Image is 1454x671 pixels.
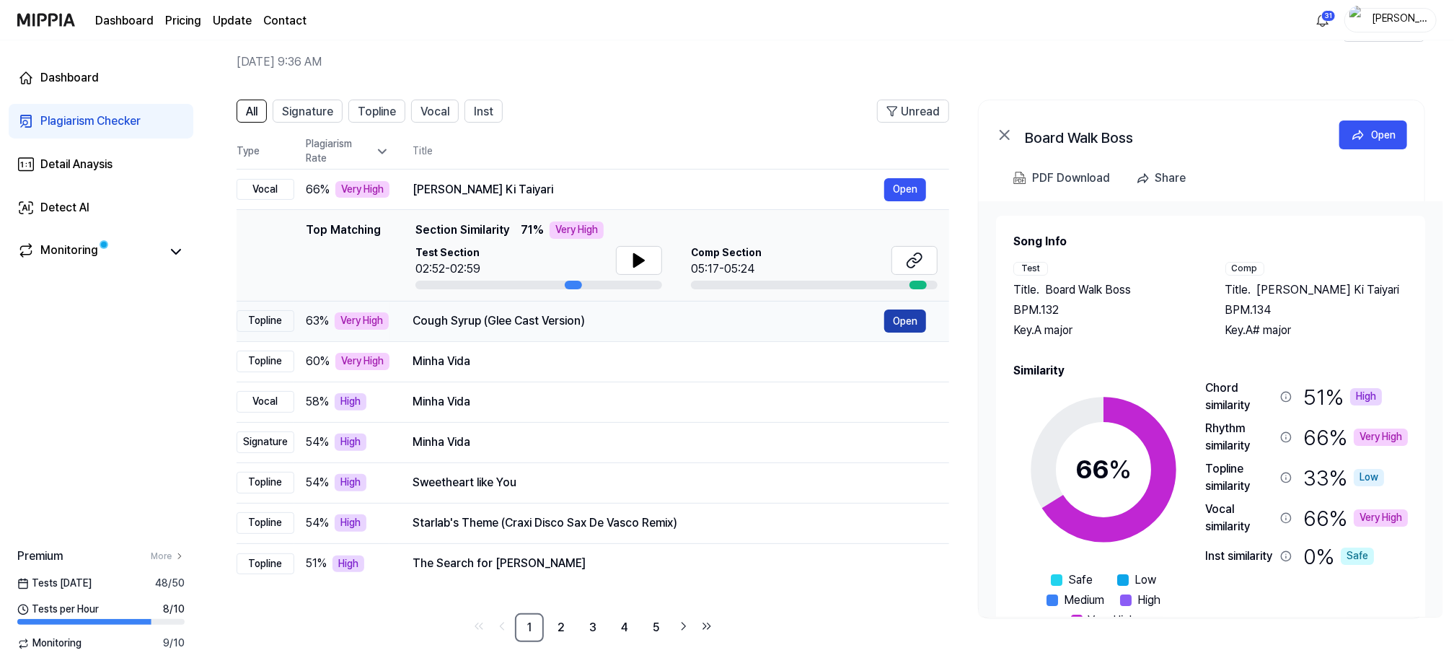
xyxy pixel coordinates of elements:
[17,548,63,565] span: Premium
[1321,10,1336,22] div: 31
[306,353,330,370] span: 60 %
[165,12,201,30] button: Pricing
[413,474,926,491] div: Sweetheart like You
[306,312,329,330] span: 63 %
[1010,164,1113,193] button: PDF Download
[413,134,949,169] th: Title
[1013,302,1197,319] div: BPM. 132
[246,103,257,120] span: All
[1339,120,1407,149] a: Open
[1205,380,1274,414] div: Chord similarity
[1225,322,1409,339] div: Key. A# major
[237,100,267,123] button: All
[306,393,329,411] span: 58 %
[151,551,185,563] a: More
[901,103,940,120] span: Unread
[1045,281,1131,299] span: Board Walk Boss
[547,613,576,642] a: 2
[1354,469,1384,486] div: Low
[17,602,99,617] span: Tests per Hour
[1155,169,1186,188] div: Share
[1344,8,1437,32] button: profile[PERSON_NAME]
[1349,6,1367,35] img: profile
[1068,571,1093,589] span: Safe
[348,100,405,123] button: Topline
[1075,450,1132,489] div: 66
[884,178,926,201] button: Open
[1064,592,1104,609] span: Medium
[884,310,926,333] a: Open
[1225,262,1264,276] div: Comp
[492,616,512,636] a: Go to previous page
[1371,12,1427,27] div: [PERSON_NAME]
[1088,612,1137,629] span: Very High
[691,246,762,260] span: Comp Section
[306,474,329,491] span: 54 %
[17,242,162,262] a: Monitoring
[17,576,92,591] span: Tests [DATE]
[521,222,544,239] span: 71 %
[40,199,89,216] div: Detect AI
[1303,541,1374,571] div: 0 %
[237,351,294,372] div: Topline
[1134,571,1156,589] span: Low
[237,134,294,170] th: Type
[335,353,389,370] div: Very High
[237,310,294,332] div: Topline
[413,434,926,451] div: Minha Vida
[474,103,493,120] span: Inst
[413,514,926,532] div: Starlab's Theme (Craxi Disco Sax De Vasco Remix)
[413,353,926,370] div: Minha Vida
[1205,548,1274,565] div: Inst similarity
[282,103,333,120] span: Signature
[237,472,294,494] div: Topline
[1303,460,1384,495] div: 33 %
[9,61,193,95] a: Dashboard
[1354,429,1408,446] div: Very High
[1013,281,1039,299] span: Title .
[237,391,294,413] div: Vocal
[306,222,381,289] div: Top Matching
[1354,509,1408,527] div: Very High
[979,201,1442,617] a: Song InfoTestTitle.Board Walk BossBPM.132Key.A majorCompTitle.[PERSON_NAME] Ki TaiyariBPM.134Key....
[335,514,366,532] div: High
[1225,281,1251,299] span: Title .
[155,576,185,591] span: 48 / 50
[335,393,366,411] div: High
[237,553,294,575] div: Topline
[9,190,193,225] a: Detect AI
[163,602,185,617] span: 8 / 10
[40,69,99,87] div: Dashboard
[335,474,366,491] div: High
[691,260,762,278] div: 05:17-05:24
[335,312,389,330] div: Very High
[1303,420,1408,455] div: 66 %
[642,613,671,642] a: 5
[697,616,717,636] a: Go to last page
[335,181,389,198] div: Very High
[163,636,185,651] span: 9 / 10
[415,260,480,278] div: 02:52-02:59
[413,393,926,411] div: Minha Vida
[40,242,98,262] div: Monitoring
[1013,172,1026,185] img: PDF Download
[306,555,327,572] span: 51 %
[306,181,330,198] span: 66 %
[464,100,503,123] button: Inst
[306,514,329,532] span: 54 %
[306,137,389,165] div: Plagiarism Rate
[415,246,480,260] span: Test Section
[1025,126,1313,144] div: Board Walk Boss
[550,222,604,239] div: Very High
[415,222,509,239] span: Section Similarity
[1109,454,1132,485] span: %
[1130,164,1197,193] button: Share
[237,512,294,534] div: Topline
[213,12,252,30] a: Update
[413,555,926,572] div: The Search for [PERSON_NAME]
[1303,380,1382,414] div: 51 %
[413,312,884,330] div: Cough Syrup (Glee Cast Version)
[9,147,193,182] a: Detail Anaysis
[1225,302,1409,319] div: BPM. 134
